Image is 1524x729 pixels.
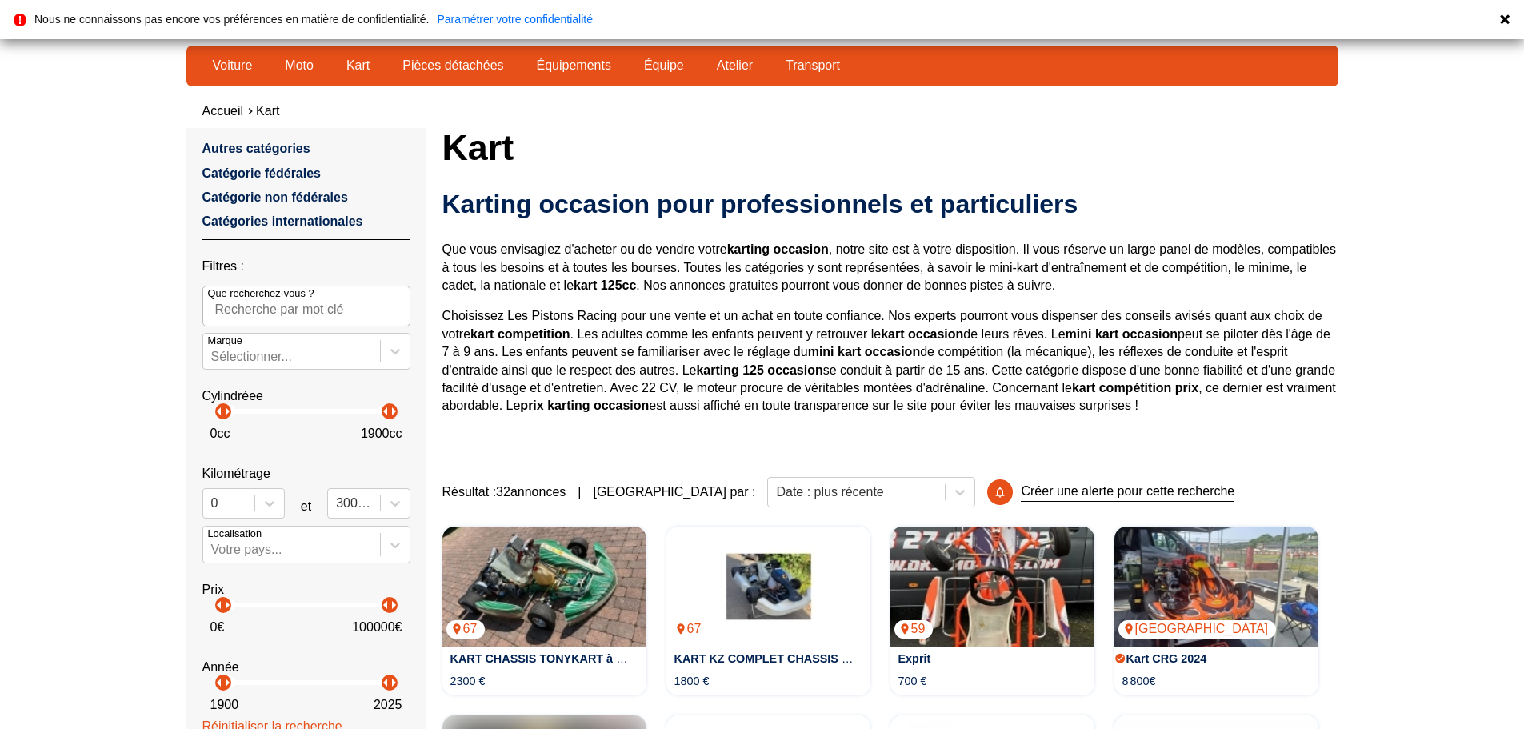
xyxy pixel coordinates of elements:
[274,52,324,79] a: Moto
[202,166,322,180] a: Catégorie fédérales
[450,652,722,665] a: KART CHASSIS TONYKART à MOTEUR IAME X30
[352,619,402,636] p: 100000 €
[898,652,931,665] a: Exprit
[202,214,363,228] a: Catégories internationales
[442,527,646,647] a: KART CHASSIS TONYKART à MOTEUR IAME X3067
[210,595,229,615] p: arrow_left
[727,242,829,256] strong: karting occasion
[1114,527,1318,647] a: Kart CRG 2024[GEOGRAPHIC_DATA]
[634,52,694,79] a: Équipe
[446,620,486,638] p: 67
[470,327,570,341] strong: kart competition
[442,188,1338,220] h2: Karting occasion pour professionnels et particuliers
[442,483,566,501] span: Résultat : 32 annonces
[210,696,239,714] p: 1900
[202,659,410,676] p: Année
[34,14,429,25] p: Nous ne connaissons pas encore vos préférences en matière de confidentialité.
[361,425,402,443] p: 1900 cc
[202,286,410,326] input: Que recherchez-vous ?
[881,327,963,341] strong: kart occasion
[1122,673,1156,689] p: 8 800€
[442,527,646,647] img: KART CHASSIS TONYKART à MOTEUR IAME X30
[437,14,593,25] a: Paramétrer votre confidentialité
[202,258,410,275] p: Filtres :
[211,496,214,511] input: 0
[666,527,870,647] a: KART KZ COMPLET CHASSIS HAASE + MOTEUR PAVESI67
[208,334,242,348] p: Marque
[898,673,927,689] p: 700 €
[890,527,1094,647] img: Exprit
[210,425,230,443] p: 0 cc
[1114,527,1318,647] img: Kart CRG 2024
[1118,620,1277,638] p: [GEOGRAPHIC_DATA]
[442,307,1338,415] p: Choisissez Les Pistons Racing pour une vente et un achat en toute confiance. Nos experts pourront...
[211,350,214,364] input: MarqueSélectionner...
[808,345,921,358] strong: mini kart occasion
[593,483,755,501] p: [GEOGRAPHIC_DATA] par :
[208,286,314,301] p: Que recherchez-vous ?
[376,402,395,421] p: arrow_left
[202,387,410,405] p: Cylindréee
[1066,327,1178,341] strong: mini kart occasion
[301,498,311,515] p: et
[520,399,649,412] strong: prix karting occasion
[384,402,403,421] p: arrow_right
[384,595,403,615] p: arrow_right
[450,673,486,689] p: 2300 €
[696,363,822,377] strong: karting 125 occasion
[384,673,403,692] p: arrow_right
[1072,381,1198,395] strong: kart compétition prix
[208,527,262,541] p: Localisation
[218,402,237,421] p: arrow_right
[376,595,395,615] p: arrow_left
[202,465,410,483] p: Kilométrage
[392,52,514,79] a: Pièces détachées
[211,543,214,557] input: Votre pays...
[890,527,1094,647] a: Exprit59
[442,128,1338,166] h1: Kart
[336,496,339,511] input: 300000
[666,527,870,647] img: KART KZ COMPLET CHASSIS HAASE + MOTEUR PAVESI
[1126,652,1207,665] a: Kart CRG 2024
[574,278,636,292] strong: kart 125cc
[1021,483,1234,501] p: Créer une alerte pour cette recherche
[374,696,402,714] p: 2025
[202,581,410,599] p: Prix
[210,673,229,692] p: arrow_left
[218,595,237,615] p: arrow_right
[202,142,310,155] a: Autres catégories
[578,483,581,501] span: |
[526,52,622,79] a: Équipements
[202,104,244,118] a: Accueil
[202,190,348,204] a: Catégorie non fédérales
[210,402,229,421] p: arrow_left
[674,673,710,689] p: 1800 €
[670,620,710,638] p: 67
[706,52,763,79] a: Atelier
[674,652,1046,665] a: KART KZ COMPLET CHASSIS [PERSON_NAME] + MOTEUR PAVESI
[218,673,237,692] p: arrow_right
[894,620,934,638] p: 59
[442,241,1338,294] p: Que vous envisagiez d'acheter ou de vendre votre , notre site est à votre disposition. Il vous ré...
[256,104,279,118] a: Kart
[210,619,225,636] p: 0 €
[336,52,380,79] a: Kart
[202,52,263,79] a: Voiture
[775,52,850,79] a: Transport
[376,673,395,692] p: arrow_left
